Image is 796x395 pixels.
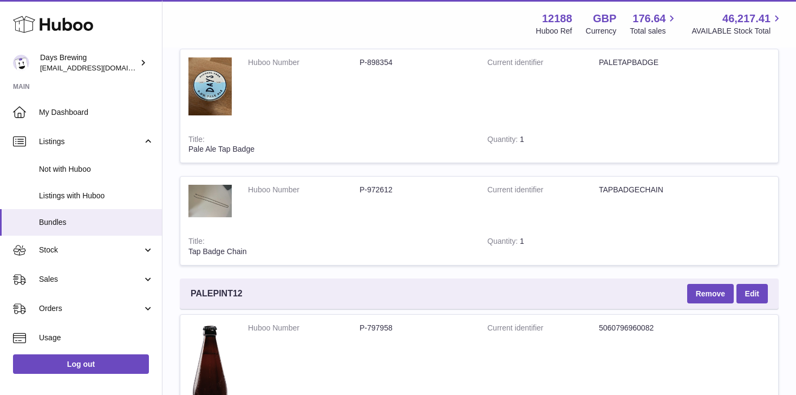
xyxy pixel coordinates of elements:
[40,63,159,72] span: [EMAIL_ADDRESS][DOMAIN_NAME]
[360,323,471,333] dd: P-797958
[248,185,360,195] dt: Huboo Number
[691,26,783,36] span: AVAILABLE Stock Total
[487,185,599,195] dt: Current identifier
[632,11,665,26] span: 176.64
[13,55,29,71] img: helena@daysbrewing.com
[687,284,734,303] button: Remove
[248,323,360,333] dt: Huboo Number
[487,237,520,248] strong: Quantity
[39,217,154,228] span: Bundles
[191,288,243,300] span: PALEPINT12
[630,26,678,36] span: Total sales
[39,107,154,118] span: My Dashboard
[630,11,678,36] a: 176.64 Total sales
[188,57,232,115] img: Pale Ale Tap Badge
[599,57,710,68] dd: PALETAPBADGE
[39,333,154,343] span: Usage
[39,191,154,201] span: Listings with Huboo
[593,11,616,26] strong: GBP
[487,135,520,146] strong: Quantity
[13,354,149,374] a: Log out
[599,323,710,333] dd: 5060796960082
[40,53,138,73] div: Days Brewing
[248,57,360,68] dt: Huboo Number
[360,185,471,195] dd: P-972612
[691,11,783,36] a: 46,217.41 AVAILABLE Stock Total
[188,185,232,217] img: Tap Badge Chain
[599,185,710,195] dd: TAPBADGECHAIN
[39,164,154,174] span: Not with Huboo
[188,135,205,146] strong: Title
[487,57,599,68] dt: Current identifier
[586,26,617,36] div: Currency
[479,228,587,265] td: 1
[542,11,572,26] strong: 12188
[722,11,771,26] span: 46,217.41
[39,274,142,284] span: Sales
[188,144,471,154] div: Pale Ale Tap Badge
[360,57,471,68] dd: P-898354
[188,247,471,257] div: Tap Badge Chain
[536,26,572,36] div: Huboo Ref
[487,323,599,333] dt: Current identifier
[736,284,768,303] a: Edit
[39,245,142,255] span: Stock
[188,237,205,248] strong: Title
[479,126,587,163] td: 1
[39,303,142,314] span: Orders
[39,137,142,147] span: Listings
